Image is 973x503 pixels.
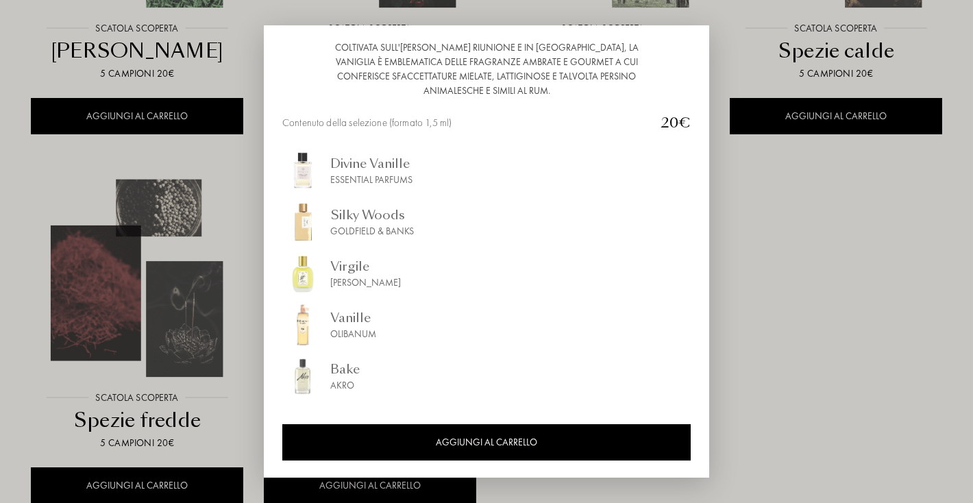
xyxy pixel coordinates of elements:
[330,360,360,378] div: Bake
[650,112,691,133] div: 20€
[282,40,691,98] div: Coltivata sull'[PERSON_NAME] Riunione e in [GEOGRAPHIC_DATA], la vaniglia è emblematica delle fra...
[330,154,412,173] div: Divine Vanille
[282,150,691,191] a: img_sommelierDivine VanilleEssential Parfums
[282,356,691,397] a: img_sommelierBakeAkro
[282,304,323,345] img: img_sommelier
[330,378,360,393] div: Akro
[330,206,414,224] div: Silky Woods
[282,304,691,345] a: img_sommelierVanilleOlibanum
[282,201,691,243] a: img_sommelierSilky WoodsGoldfield & Banks
[330,275,401,290] div: [PERSON_NAME]
[330,173,412,187] div: Essential Parfums
[282,115,650,131] div: Contenuto della selezione (formato 1,5 ml)
[282,150,323,191] img: img_sommelier
[330,257,401,275] div: Virgile
[282,424,691,461] div: AGGIUNGI AL CARRELLO
[282,356,323,397] img: img_sommelier
[330,224,414,238] div: Goldfield & Banks
[330,327,376,341] div: Olibanum
[282,253,323,294] img: img_sommelier
[330,308,376,327] div: Vanille
[282,253,691,294] a: img_sommelierVirgile[PERSON_NAME]
[282,201,323,243] img: img_sommelier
